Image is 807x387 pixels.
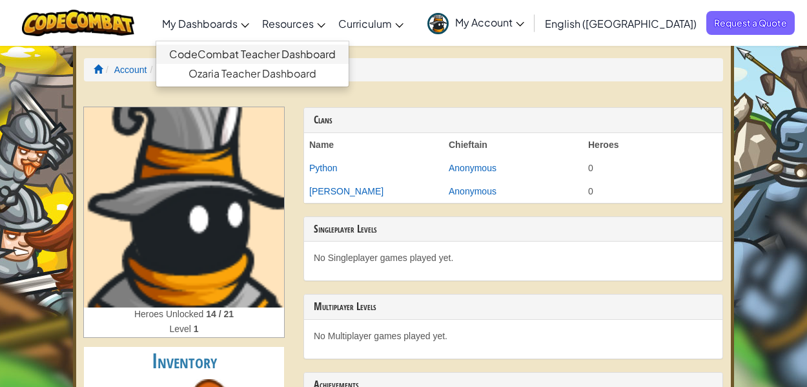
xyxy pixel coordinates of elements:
p: No Multiplayer games played yet. [314,329,713,342]
img: avatar [427,13,449,34]
a: [PERSON_NAME] [309,186,383,196]
a: Python [309,163,338,173]
span: My Account [455,16,524,29]
h2: Inventory [84,347,284,376]
li: Profile [147,63,183,76]
span: Resources [262,17,314,30]
strong: 14 / 21 [206,309,234,319]
h3: Clans [314,114,713,126]
span: My Dashboards [162,17,238,30]
span: Heroes Unlocked [134,309,206,319]
h3: Multiplayer Levels [314,301,713,313]
a: My Dashboards [156,6,256,41]
strong: 1 [194,324,199,334]
td: 0 [583,180,722,203]
h3: Singleplayer Levels [314,224,713,235]
a: Resources [256,6,332,41]
a: Account [114,65,147,75]
a: Ozaria Teacher Dashboard [156,64,349,83]
a: Request a Quote [706,11,795,35]
img: CodeCombat logo [22,10,135,36]
a: English ([GEOGRAPHIC_DATA]) [538,6,703,41]
a: My Account [421,3,531,43]
a: Anonymous [449,163,496,173]
span: English ([GEOGRAPHIC_DATA]) [545,17,697,30]
a: Anonymous [449,186,496,196]
th: Name [304,133,444,156]
td: 0 [583,156,722,180]
a: CodeCombat Teacher Dashboard [156,45,349,64]
a: Curriculum [332,6,410,41]
p: No Singleplayer games played yet. [314,251,713,264]
th: Chieftain [444,133,583,156]
span: Curriculum [338,17,392,30]
th: Heroes [583,133,722,156]
span: Level [169,324,193,334]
